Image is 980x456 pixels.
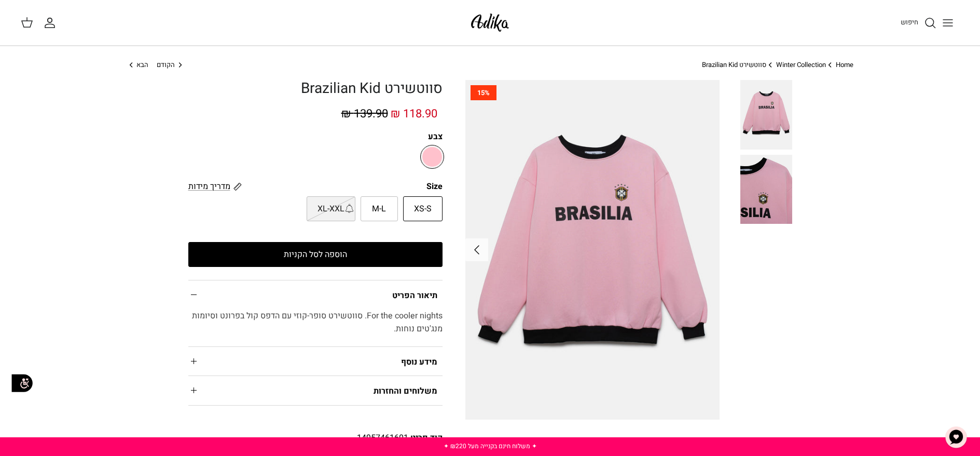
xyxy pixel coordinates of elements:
span: קוד פריט [410,432,443,444]
img: accessibility_icon02.svg [8,369,36,398]
span: הקודם [157,60,175,70]
button: Next [465,238,488,261]
a: סווטשירט Brazilian Kid [702,60,766,70]
a: הבא [127,60,149,70]
div: For the cooler nights. סווטשירט סופר-קוזי עם הדפס קול בפרונט וסיומות מנג'טים נוחות. [188,310,443,346]
span: XS-S [414,203,432,216]
summary: מידע נוסף [188,347,443,375]
a: הקודם [157,60,185,70]
span: 14957461601 [357,432,408,444]
span: הבא [136,60,148,70]
span: M-L [372,203,386,216]
summary: תיאור הפריט [188,280,443,309]
a: החשבון שלי [44,17,60,29]
span: 139.90 ₪ [341,105,388,122]
span: 118.90 ₪ [391,105,437,122]
legend: Size [426,181,443,192]
summary: משלוחים והחזרות [188,376,443,405]
button: צ'אט [941,422,972,453]
button: הוספה לסל הקניות [188,242,443,267]
a: Winter Collection [776,60,826,70]
nav: Breadcrumbs [127,60,853,70]
span: XL-XXL [318,203,344,216]
span: מדריך מידות [188,180,230,193]
label: צבע [188,131,443,142]
a: חיפוש [901,17,936,29]
h1: סווטשירט Brazilian Kid [188,80,443,98]
img: Adika IL [468,10,512,35]
a: ✦ משלוח חינם בקנייה מעל ₪220 ✦ [444,441,537,451]
a: Home [836,60,853,70]
a: מדריך מידות [188,180,242,192]
button: Toggle menu [936,11,959,34]
span: חיפוש [901,17,918,27]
